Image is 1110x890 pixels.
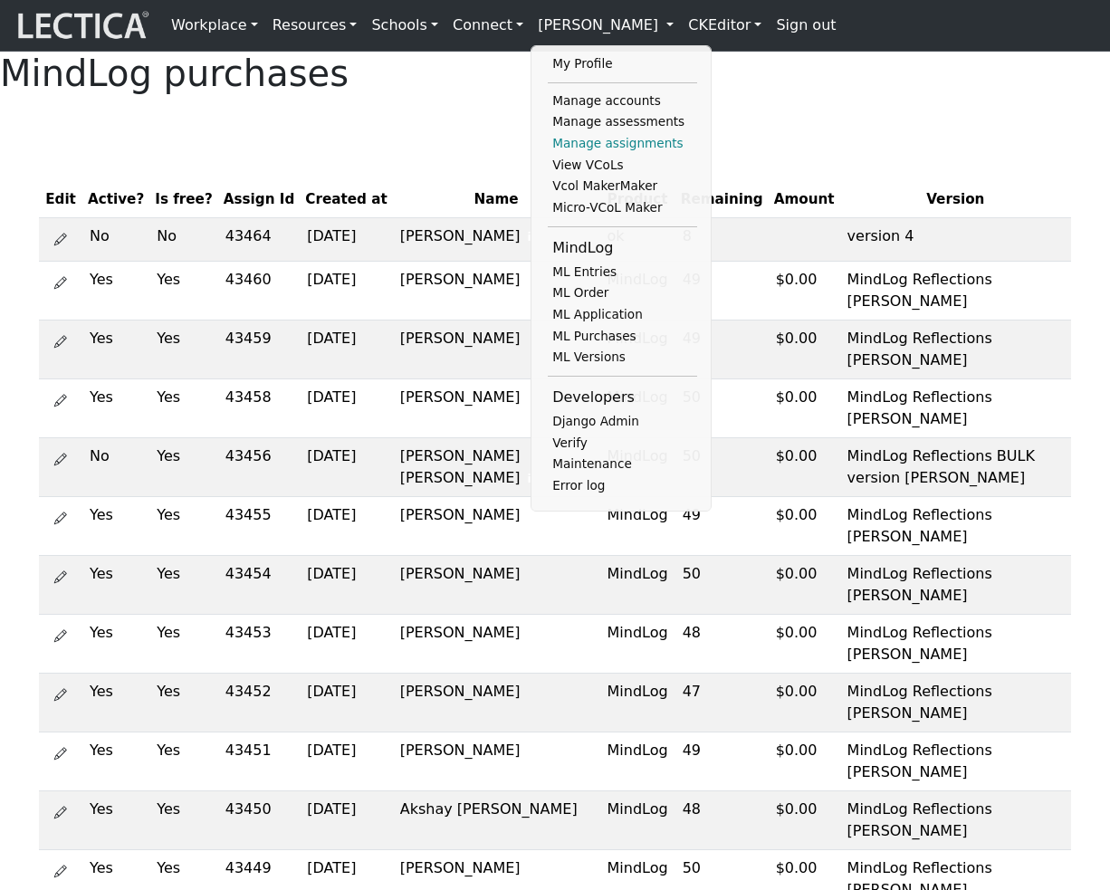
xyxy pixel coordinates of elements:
[393,182,600,217] th: Name
[157,225,211,247] div: No
[90,445,142,467] div: No
[14,8,149,43] img: lecticalive
[548,411,697,433] a: Django Admin
[600,614,675,673] td: MindLog
[218,732,301,790] td: 43451
[683,859,701,876] span: 50
[683,506,701,523] span: 49
[675,182,769,217] th: Remaining
[393,673,600,732] td: [PERSON_NAME]
[90,622,142,644] div: Yes
[776,565,818,582] span: $0.00
[157,857,211,879] div: Yes
[300,261,392,320] td: [DATE]
[840,182,1071,217] th: Version
[218,614,301,673] td: 43453
[218,378,301,437] td: 43458
[364,7,445,43] a: Schools
[548,326,697,348] a: ML Purchases
[218,673,301,732] td: 43452
[90,857,142,879] div: Yes
[300,555,392,614] td: [DATE]
[164,7,265,43] a: Workplace
[847,740,1064,783] div: MindLog Reflections [PERSON_NAME]
[776,859,818,876] span: $0.00
[157,799,211,820] div: Yes
[847,622,1064,665] div: MindLog Reflections [PERSON_NAME]
[776,800,818,818] span: $0.00
[548,454,697,475] a: Maintenance
[847,269,1064,312] div: MindLog Reflections [PERSON_NAME]
[683,624,701,641] span: 48
[548,304,697,326] a: ML Application
[548,384,697,411] li: Developers
[300,320,392,378] td: [DATE]
[548,475,697,497] a: Error log
[521,228,583,246] span: inactive
[393,437,600,496] td: [PERSON_NAME] [PERSON_NAME]
[531,7,681,43] a: [PERSON_NAME]
[393,378,600,437] td: [PERSON_NAME]
[393,320,600,378] td: [PERSON_NAME]
[218,437,301,496] td: 43456
[847,504,1064,548] div: MindLog Reflections [PERSON_NAME]
[157,622,211,644] div: Yes
[90,799,142,820] div: Yes
[776,388,818,406] span: $0.00
[548,91,697,112] a: Manage accounts
[776,742,818,759] span: $0.00
[847,445,1064,489] div: MindLog Reflections BULK version [PERSON_NAME]
[393,614,600,673] td: [PERSON_NAME]
[90,504,142,526] div: Yes
[90,681,142,703] div: Yes
[393,217,600,261] td: [PERSON_NAME]
[548,53,697,497] ul: [PERSON_NAME]
[157,681,211,703] div: Yes
[548,234,697,262] li: MindLog
[393,790,600,849] td: Akshay [PERSON_NAME]
[600,732,675,790] td: MindLog
[300,732,392,790] td: [DATE]
[90,269,142,291] div: Yes
[90,387,142,408] div: Yes
[683,683,701,700] span: 47
[847,563,1064,607] div: MindLog Reflections [PERSON_NAME]
[683,800,701,818] span: 48
[90,225,142,247] div: No
[300,673,392,732] td: [DATE]
[776,683,818,700] span: $0.00
[300,437,392,496] td: [DATE]
[681,7,769,43] a: CKEditor
[548,433,697,455] a: Verify
[218,555,301,614] td: 43454
[776,506,818,523] span: $0.00
[157,740,211,761] div: Yes
[847,225,1064,247] div: version 4
[776,624,818,641] span: $0.00
[218,790,301,849] td: 43450
[445,7,531,43] a: Connect
[683,565,701,582] span: 50
[600,790,675,849] td: MindLog
[548,155,697,177] a: View VCoLs
[157,269,211,291] div: Yes
[218,217,301,261] td: 43464
[393,261,600,320] td: [PERSON_NAME]
[548,111,697,133] a: Manage assessments
[776,447,818,464] span: $0.00
[847,799,1064,842] div: MindLog Reflections [PERSON_NAME]
[600,673,675,732] td: MindLog
[847,328,1064,371] div: MindLog Reflections [PERSON_NAME]
[39,182,82,217] th: Edit
[769,182,840,217] th: Amount
[90,328,142,349] div: Yes
[157,504,211,526] div: Yes
[776,271,818,288] span: $0.00
[776,330,818,347] span: $0.00
[218,261,301,320] td: 43460
[548,197,697,219] a: Micro-VCoL Maker
[218,182,301,217] th: Assign Id
[683,742,701,759] span: 49
[149,182,218,217] th: Is free?
[82,182,149,217] th: Active?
